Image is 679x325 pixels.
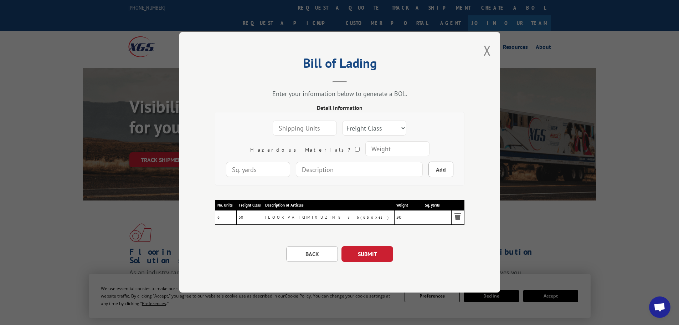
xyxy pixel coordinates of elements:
[649,296,670,318] div: Open chat
[286,247,338,262] button: BACK
[263,210,394,225] td: FLOOR PATCH MIX UZIN 886 (6 boxes)
[365,141,429,156] input: Weight
[215,90,464,98] div: Enter your information below to generate a BOL.
[394,200,423,210] th: Weight
[215,200,236,210] th: No. Units
[355,147,359,152] input: Hazardous Materials?
[215,58,464,72] h2: Bill of Lading
[453,213,462,221] img: Remove item
[236,200,263,210] th: Freight Class
[483,41,491,60] button: Close modal
[215,210,236,225] td: 6
[423,200,451,210] th: Sq. yards
[215,103,464,112] div: Detail Information
[226,162,290,177] input: Sq. yards
[236,210,263,225] td: 50
[250,147,359,153] label: Hazardous Materials?
[394,210,423,225] td: 240
[296,162,423,177] input: Description
[273,121,337,136] input: Shipping Units
[263,200,394,210] th: Description of Articles
[428,162,453,177] button: Add
[341,247,393,262] button: SUBMIT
